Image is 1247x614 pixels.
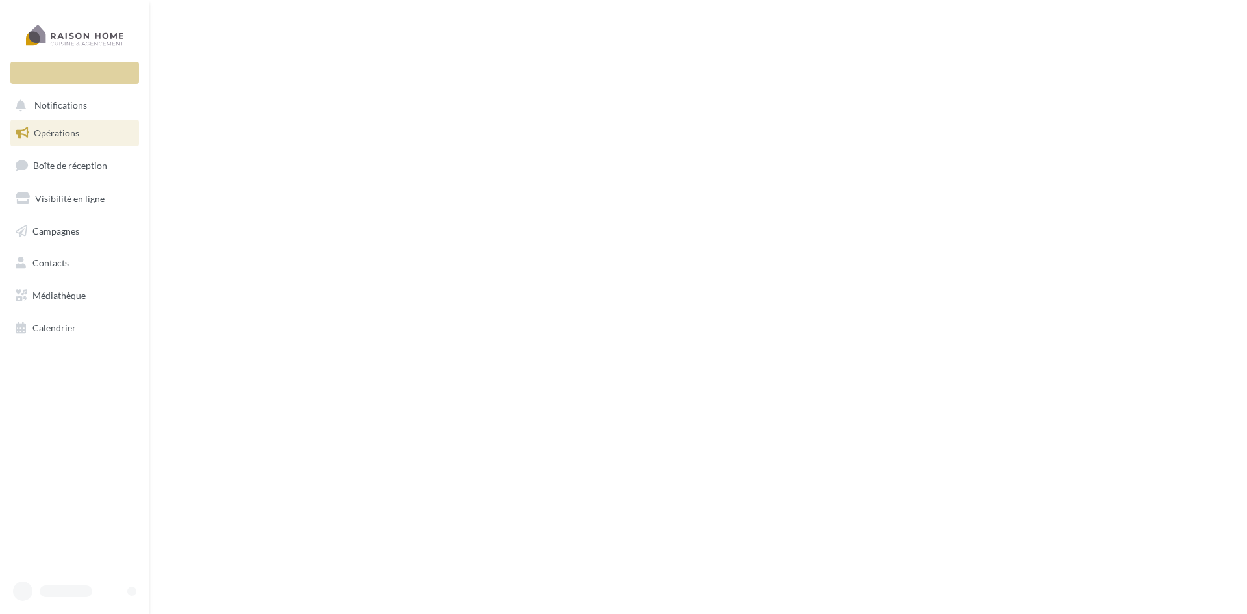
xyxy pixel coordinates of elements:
span: Calendrier [32,322,76,333]
a: Opérations [8,120,142,147]
span: Campagnes [32,225,79,236]
a: Visibilité en ligne [8,185,142,212]
span: Opérations [34,127,79,138]
span: Visibilité en ligne [35,193,105,204]
span: Médiathèque [32,290,86,301]
span: Contacts [32,257,69,268]
a: Contacts [8,249,142,277]
span: Notifications [34,100,87,111]
span: Boîte de réception [33,160,107,171]
a: Campagnes [8,218,142,245]
a: Calendrier [8,314,142,342]
div: Nouvelle campagne [10,62,139,84]
a: Médiathèque [8,282,142,309]
a: Boîte de réception [8,151,142,179]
